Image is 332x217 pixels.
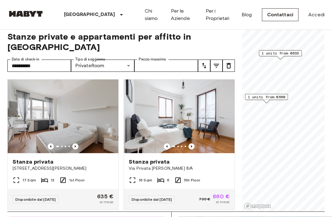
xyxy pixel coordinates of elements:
[213,194,230,199] span: 660 €
[262,8,299,21] a: Contattaci
[171,7,196,22] a: Per le Aziende
[124,79,235,210] a: Marketing picture of unit IT-14-055-006-02HPrevious imagePrevious imageStanza privataVia Privata ...
[223,60,235,72] button: tune
[167,177,169,183] span: 6
[245,94,288,103] div: Map marker
[100,199,113,205] span: al mese
[13,165,113,172] span: [STREET_ADDRESS][PERSON_NAME]
[132,197,172,202] span: Disponibile dal [DATE]
[75,57,105,62] label: Tipo di soggiorno
[139,57,166,62] label: Prezzo massimo
[216,199,230,205] span: al mese
[71,60,135,72] div: PrivateRoom
[198,60,210,72] button: tune
[129,165,230,172] span: Via Privata [PERSON_NAME] 8/A
[242,11,252,18] a: Blog
[164,143,170,149] button: Previous image
[97,194,113,199] span: 635 €
[188,143,195,149] button: Previous image
[184,177,200,183] span: 5th Floor
[199,196,210,202] span: 730 €
[7,31,235,52] span: Stanze private e appartamenti per affitto in [GEOGRAPHIC_DATA]
[64,11,115,18] p: [GEOGRAPHIC_DATA]
[7,60,71,72] input: Choose date, selected date is 1 Oct 2025
[22,177,36,183] span: 17 Sqm
[262,51,299,56] span: 1 units from €635
[244,203,271,210] a: Mapbox logo
[308,11,325,18] a: Accedi
[48,143,54,149] button: Previous image
[72,143,78,149] button: Previous image
[206,7,232,22] a: Per i Proprietari
[248,94,285,100] span: 1 units from €660
[129,158,170,165] span: Stanza privata
[51,177,54,183] span: 12
[8,79,118,153] img: Marketing picture of unit IT-14-039-006-01H
[210,60,223,72] button: tune
[259,50,302,60] div: Map marker
[13,158,53,165] span: Stanza privata
[12,57,39,62] label: Data di check-in
[124,79,235,153] img: Marketing picture of unit IT-14-055-006-02H
[69,177,85,183] span: 1st Floor
[7,79,119,210] a: Marketing picture of unit IT-14-039-006-01HPrevious imagePrevious imageStanza privata[STREET_ADDR...
[145,7,161,22] a: Chi siamo
[7,11,44,17] img: Habyt
[15,197,56,202] span: Disponibile dal [DATE]
[139,177,152,183] span: 16 Sqm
